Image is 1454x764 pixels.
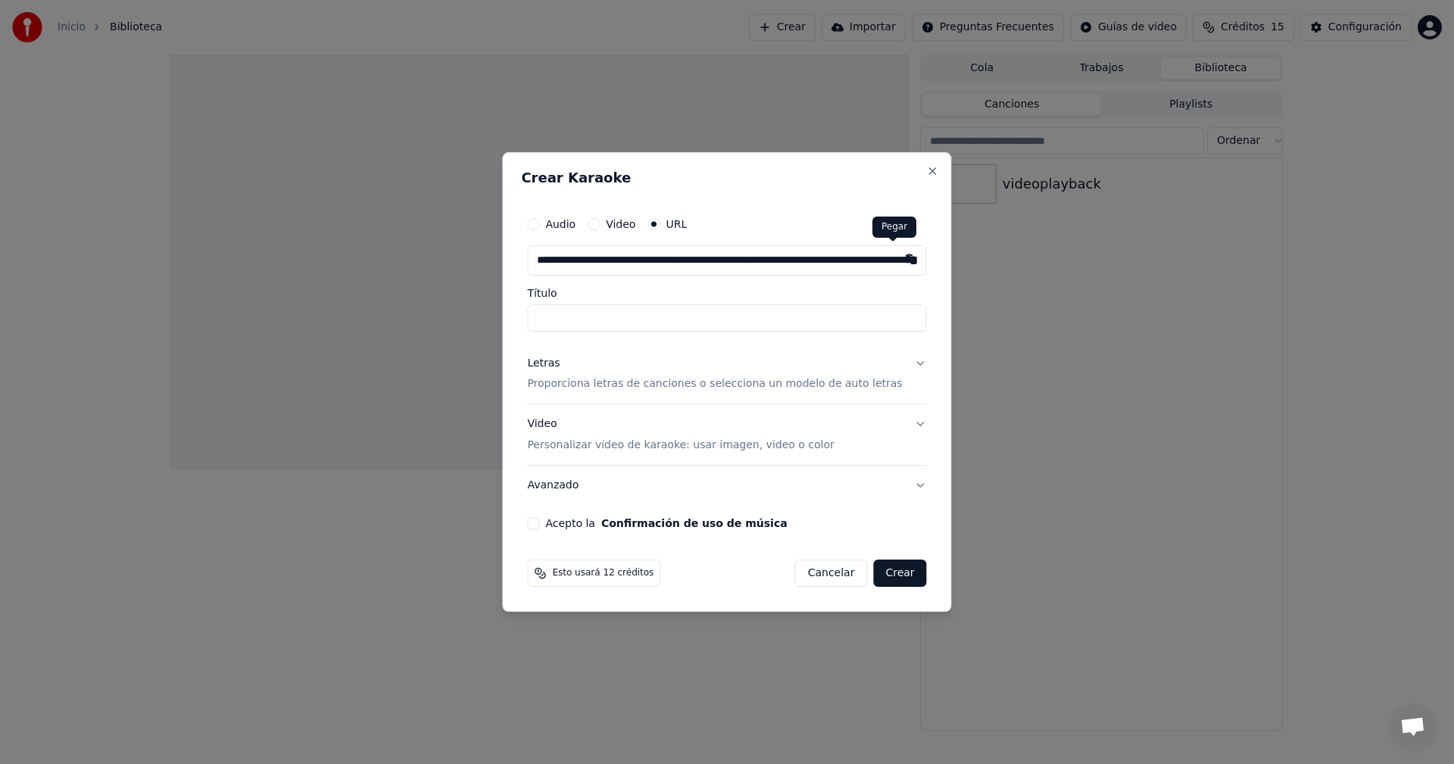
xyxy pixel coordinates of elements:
[527,466,926,505] button: Avanzado
[527,417,834,454] div: Video
[545,518,787,529] label: Acepto la
[527,438,834,453] p: Personalizar video de karaoke: usar imagen, video o color
[527,288,926,298] label: Título
[545,219,576,229] label: Audio
[527,356,560,371] div: Letras
[527,405,926,466] button: VideoPersonalizar video de karaoke: usar imagen, video o color
[601,518,788,529] button: Acepto la
[521,171,932,185] h2: Crear Karaoke
[606,219,635,229] label: Video
[872,217,916,238] div: Pegar
[666,219,687,229] label: URL
[527,344,926,404] button: LetrasProporciona letras de canciones o selecciona un modelo de auto letras
[795,560,868,587] button: Cancelar
[552,567,654,579] span: Esto usará 12 créditos
[527,377,902,392] p: Proporciona letras de canciones o selecciona un modelo de auto letras
[873,560,926,587] button: Crear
